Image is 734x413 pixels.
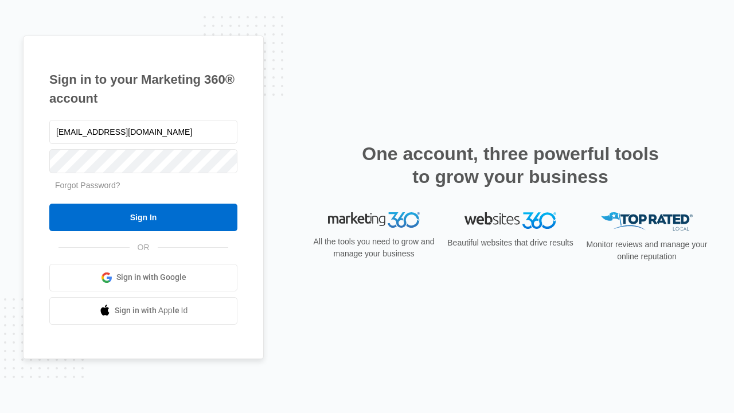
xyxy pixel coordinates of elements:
[115,305,188,317] span: Sign in with Apple Id
[49,204,237,231] input: Sign In
[49,120,237,144] input: Email
[130,241,158,254] span: OR
[55,181,120,190] a: Forgot Password?
[583,239,711,263] p: Monitor reviews and manage your online reputation
[49,70,237,108] h1: Sign in to your Marketing 360® account
[310,236,438,260] p: All the tools you need to grow and manage your business
[116,271,186,283] span: Sign in with Google
[601,212,693,231] img: Top Rated Local
[49,264,237,291] a: Sign in with Google
[464,212,556,229] img: Websites 360
[358,142,662,188] h2: One account, three powerful tools to grow your business
[328,212,420,228] img: Marketing 360
[446,237,575,249] p: Beautiful websites that drive results
[49,297,237,325] a: Sign in with Apple Id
